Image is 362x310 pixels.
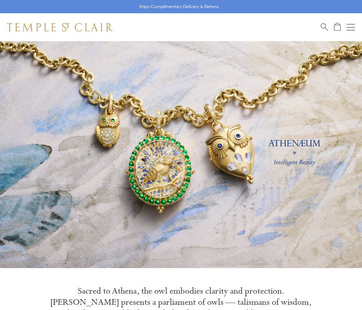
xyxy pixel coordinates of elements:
p: Enjoy Complimentary Delivery & Returns [140,3,219,10]
a: Search [321,23,328,31]
a: Open Shopping Bag [334,23,341,31]
button: Open navigation [347,23,355,31]
img: Temple St. Clair [7,23,113,31]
